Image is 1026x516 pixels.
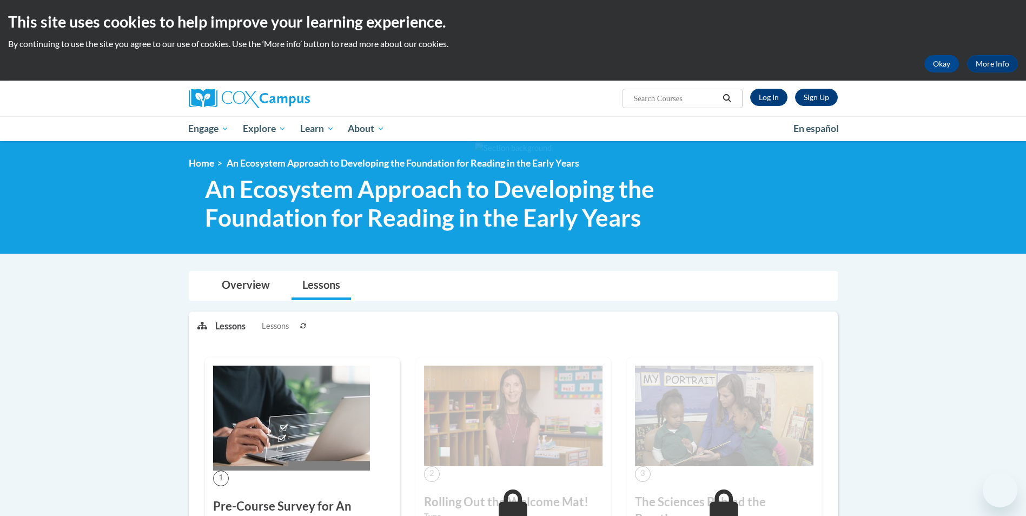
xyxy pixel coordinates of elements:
[786,117,846,140] a: En español
[189,89,394,108] a: Cox Campus
[424,366,603,466] img: Course Image
[205,175,688,232] span: An Ecosystem Approach to Developing the Foundation for Reading in the Early Years
[227,157,579,169] span: An Ecosystem Approach to Developing the Foundation for Reading in the Early Years
[300,122,334,135] span: Learn
[243,122,286,135] span: Explore
[215,320,246,332] p: Lessons
[189,157,214,169] a: Home
[793,123,839,134] span: En español
[983,473,1017,507] iframe: Button to launch messaging window
[635,366,813,466] img: Course Image
[188,122,229,135] span: Engage
[189,89,310,108] img: Cox Campus
[348,122,385,135] span: About
[293,116,341,141] a: Learn
[719,92,735,105] button: Search
[475,142,552,154] img: Section background
[795,89,838,106] a: Register
[635,466,651,482] span: 3
[182,116,236,141] a: Engage
[213,366,370,471] img: Course Image
[236,116,293,141] a: Explore
[750,89,787,106] a: Log In
[211,272,281,300] a: Overview
[8,38,1018,50] p: By continuing to use the site you agree to our use of cookies. Use the ‘More info’ button to read...
[173,116,854,141] div: Main menu
[967,55,1018,72] a: More Info
[292,272,351,300] a: Lessons
[262,320,289,332] span: Lessons
[424,466,440,482] span: 2
[213,471,229,486] span: 1
[8,11,1018,32] h2: This site uses cookies to help improve your learning experience.
[924,55,959,72] button: Okay
[341,116,392,141] a: About
[424,494,603,511] h3: Rolling Out the Welcome Mat!
[632,92,719,105] input: Search Courses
